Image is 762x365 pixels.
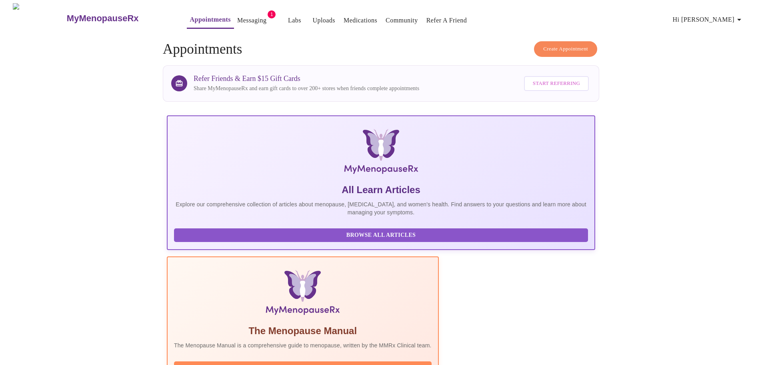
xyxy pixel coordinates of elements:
[533,79,580,88] span: Start Referring
[234,12,270,28] button: Messaging
[174,228,588,242] button: Browse All Articles
[288,15,301,26] a: Labs
[309,12,338,28] button: Uploads
[524,76,589,91] button: Start Referring
[194,75,419,83] h3: Refer Friends & Earn $15 Gift Cards
[174,200,588,216] p: Explore our comprehensive collection of articles about menopause, [MEDICAL_DATA], and women's hea...
[340,12,380,28] button: Medications
[282,12,307,28] button: Labs
[174,341,432,349] p: The Menopause Manual is a comprehensive guide to menopause, written by the MMRx Clinical team.
[215,270,390,318] img: Menopause Manual
[344,15,377,26] a: Medications
[534,41,597,57] button: Create Appointment
[386,15,418,26] a: Community
[182,230,580,240] span: Browse All Articles
[13,3,66,33] img: MyMenopauseRx Logo
[237,15,266,26] a: Messaging
[187,12,234,29] button: Appointments
[238,129,524,177] img: MyMenopauseRx Logo
[670,12,747,28] button: Hi [PERSON_NAME]
[67,13,139,24] h3: MyMenopauseRx
[174,184,588,196] h5: All Learn Articles
[163,41,599,57] h4: Appointments
[174,325,432,337] h5: The Menopause Manual
[312,15,335,26] a: Uploads
[543,44,588,54] span: Create Appointment
[426,15,467,26] a: Refer a Friend
[194,85,419,93] p: Share MyMenopauseRx and earn gift cards to over 200+ stores when friends complete appointments
[423,12,470,28] button: Refer a Friend
[382,12,421,28] button: Community
[174,231,590,238] a: Browse All Articles
[66,4,170,32] a: MyMenopauseRx
[268,10,276,18] span: 1
[190,14,231,25] a: Appointments
[522,72,591,95] a: Start Referring
[673,14,744,25] span: Hi [PERSON_NAME]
